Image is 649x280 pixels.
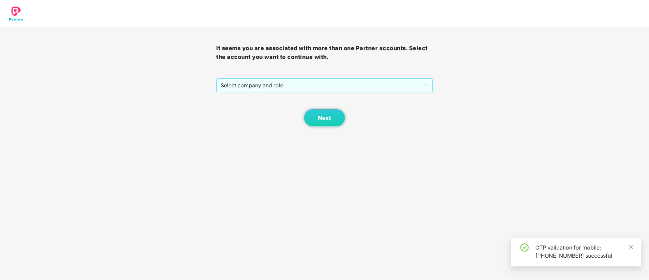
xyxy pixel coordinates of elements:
span: Select company and role [221,79,428,92]
span: Next [318,115,331,121]
h3: It seems you are associated with more than one Partner accounts. Select the account you want to c... [216,44,432,61]
span: check-circle [520,243,529,252]
button: Next [304,109,345,126]
span: close [629,245,633,250]
div: OTP validation for mobile: [PHONE_NUMBER] successful [535,243,633,260]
